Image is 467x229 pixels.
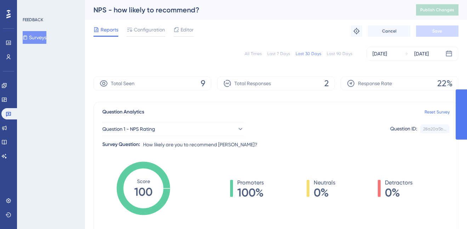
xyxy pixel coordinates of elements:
[314,187,335,198] span: 0%
[137,178,150,184] tspan: Score
[437,78,452,89] span: 22%
[314,178,335,187] span: Neutrals
[324,78,329,89] span: 2
[134,185,153,199] tspan: 100
[237,178,264,187] span: Promoters
[385,187,412,198] span: 0%
[358,79,392,88] span: Response Rate
[416,4,459,16] button: Publish Changes
[296,51,321,57] div: Last 30 Days
[432,28,442,34] span: Save
[101,25,118,34] span: Reports
[372,49,387,58] div: [DATE]
[102,108,144,116] span: Question Analytics
[414,49,429,58] div: [DATE]
[437,201,459,222] iframe: UserGuiding AI Assistant Launcher
[420,7,454,13] span: Publish Changes
[23,31,46,44] button: Surveys
[416,25,459,37] button: Save
[23,17,43,23] div: FEEDBACK
[143,140,257,149] span: How likely are you to recommend [PERSON_NAME]?
[390,124,417,134] div: Question ID:
[237,187,264,198] span: 100%
[368,25,410,37] button: Cancel
[102,122,244,136] button: Question 1 - NPS Rating
[267,51,290,57] div: Last 7 Days
[382,28,397,34] span: Cancel
[423,126,446,132] div: 28a20a5b...
[245,51,262,57] div: All Times
[111,79,135,88] span: Total Seen
[234,79,271,88] span: Total Responses
[385,178,412,187] span: Detractors
[181,25,194,34] span: Editor
[327,51,352,57] div: Last 90 Days
[201,78,205,89] span: 9
[93,5,398,15] div: NPS - how likely to recommend?
[134,25,165,34] span: Configuration
[102,125,155,133] span: Question 1 - NPS Rating
[102,140,140,149] div: Survey Question:
[425,109,450,115] a: Reset Survey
